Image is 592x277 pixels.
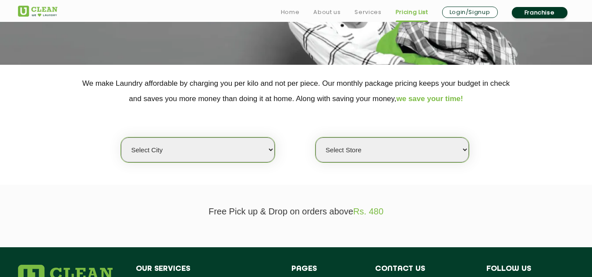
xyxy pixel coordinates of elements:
p: Free Pick up & Drop on orders above [18,207,574,217]
a: About us [313,7,340,18]
span: Rs. 480 [353,207,383,216]
a: Services [354,7,381,18]
span: we save your time! [397,95,463,103]
a: Pricing List [396,7,428,18]
img: UClean Laundry and Dry Cleaning [18,6,57,17]
p: We make Laundry affordable by charging you per kilo and not per piece. Our monthly package pricin... [18,76,574,106]
a: Franchise [512,7,567,18]
a: Login/Signup [442,7,498,18]
a: Home [281,7,300,18]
